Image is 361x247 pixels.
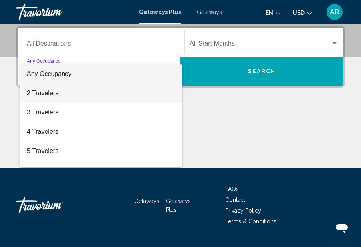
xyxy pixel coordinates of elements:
span: 6 Travelers [27,161,176,180]
span: 2 Travelers [27,84,176,103]
span: 4 Travelers [27,122,176,141]
span: Any Occupancy [27,70,71,77]
span: 5 Travelers [27,141,176,161]
span: 3 Travelers [27,103,176,122]
iframe: Button to launch messaging window [329,215,355,241]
